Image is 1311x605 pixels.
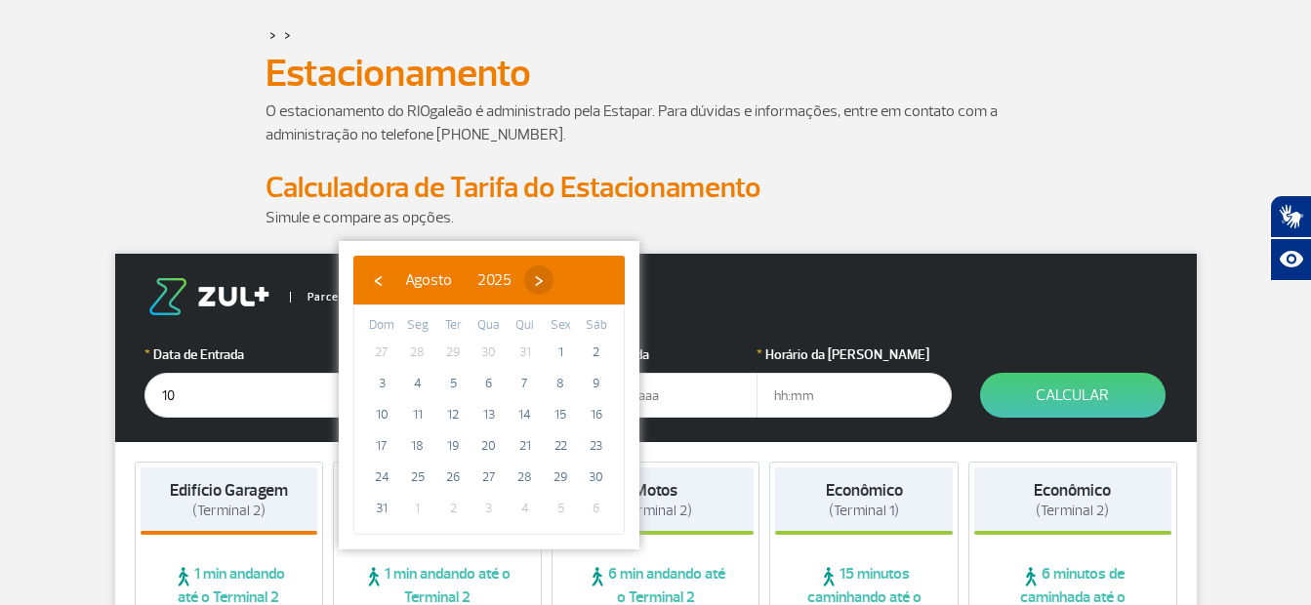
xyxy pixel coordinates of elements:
span: 4 [402,368,433,399]
span: 4 [510,493,541,524]
th: weekday [543,315,579,337]
th: weekday [578,315,614,337]
span: 21 [510,430,541,462]
th: weekday [507,315,543,337]
span: (Terminal 2) [1036,502,1109,520]
span: (Terminal 2) [192,502,266,520]
strong: Edifício Garagem [170,480,288,501]
span: 1 [402,493,433,524]
button: › [524,265,553,295]
span: 3 [473,493,505,524]
label: Data da Saída [562,344,758,365]
div: Plugin de acessibilidade da Hand Talk. [1270,195,1311,281]
span: 29 [545,462,576,493]
strong: Econômico [826,480,903,501]
span: (Terminal 1) [829,502,899,520]
bs-datepicker-navigation-view: ​ ​ ​ [363,267,553,287]
span: 10 [366,399,397,430]
span: 6 [473,368,505,399]
bs-datepicker-container: calendar [339,241,639,549]
input: hh:mm [757,373,952,418]
th: weekday [364,315,400,337]
span: 2 [437,493,469,524]
label: Horário da [PERSON_NAME] [757,344,952,365]
span: 26 [437,462,469,493]
input: dd/mm/aaaa [144,373,340,418]
span: 14 [510,399,541,430]
th: weekday [400,315,436,337]
span: 31 [510,337,541,368]
p: Simule e compare as opções. [266,206,1046,229]
button: Abrir tradutor de língua de sinais. [1270,195,1311,238]
p: O estacionamento do RIOgaleão é administrado pela Estapar. Para dúvidas e informações, entre em c... [266,100,1046,146]
span: 24 [366,462,397,493]
span: 13 [473,399,505,430]
img: logo-zul.png [144,278,273,315]
strong: Motos [634,480,677,501]
span: 3 [366,368,397,399]
span: 2 [581,337,612,368]
h1: Estacionamento [266,57,1046,90]
span: 30 [473,337,505,368]
span: 11 [402,399,433,430]
span: 17 [366,430,397,462]
span: 18 [402,430,433,462]
span: Agosto [405,270,452,290]
button: 2025 [465,265,524,295]
label: Data de Entrada [144,344,340,365]
span: 23 [581,430,612,462]
span: 27 [473,462,505,493]
a: > [269,23,276,46]
input: dd/mm/aaaa [562,373,758,418]
span: 27 [366,337,397,368]
span: (Terminal 2) [619,502,692,520]
button: Calcular [980,373,1166,418]
span: 5 [545,493,576,524]
span: 30 [581,462,612,493]
h2: Calculadora de Tarifa do Estacionamento [266,170,1046,206]
span: Parceiro Oficial [290,292,390,302]
th: weekday [435,315,471,337]
button: Agosto [392,265,465,295]
span: 8 [545,368,576,399]
span: 25 [402,462,433,493]
span: 7 [510,368,541,399]
span: 2025 [477,270,512,290]
button: ‹ [363,265,392,295]
button: Abrir recursos assistivos. [1270,238,1311,281]
span: 6 [581,493,612,524]
span: 1 [545,337,576,368]
span: 31 [366,493,397,524]
span: 5 [437,368,469,399]
span: 20 [473,430,505,462]
span: 29 [437,337,469,368]
th: weekday [471,315,508,337]
span: 22 [545,430,576,462]
span: 28 [510,462,541,493]
span: 28 [402,337,433,368]
span: 16 [581,399,612,430]
span: 12 [437,399,469,430]
span: 15 [545,399,576,430]
span: 19 [437,430,469,462]
strong: Econômico [1034,480,1111,501]
span: 9 [581,368,612,399]
a: > [284,23,291,46]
